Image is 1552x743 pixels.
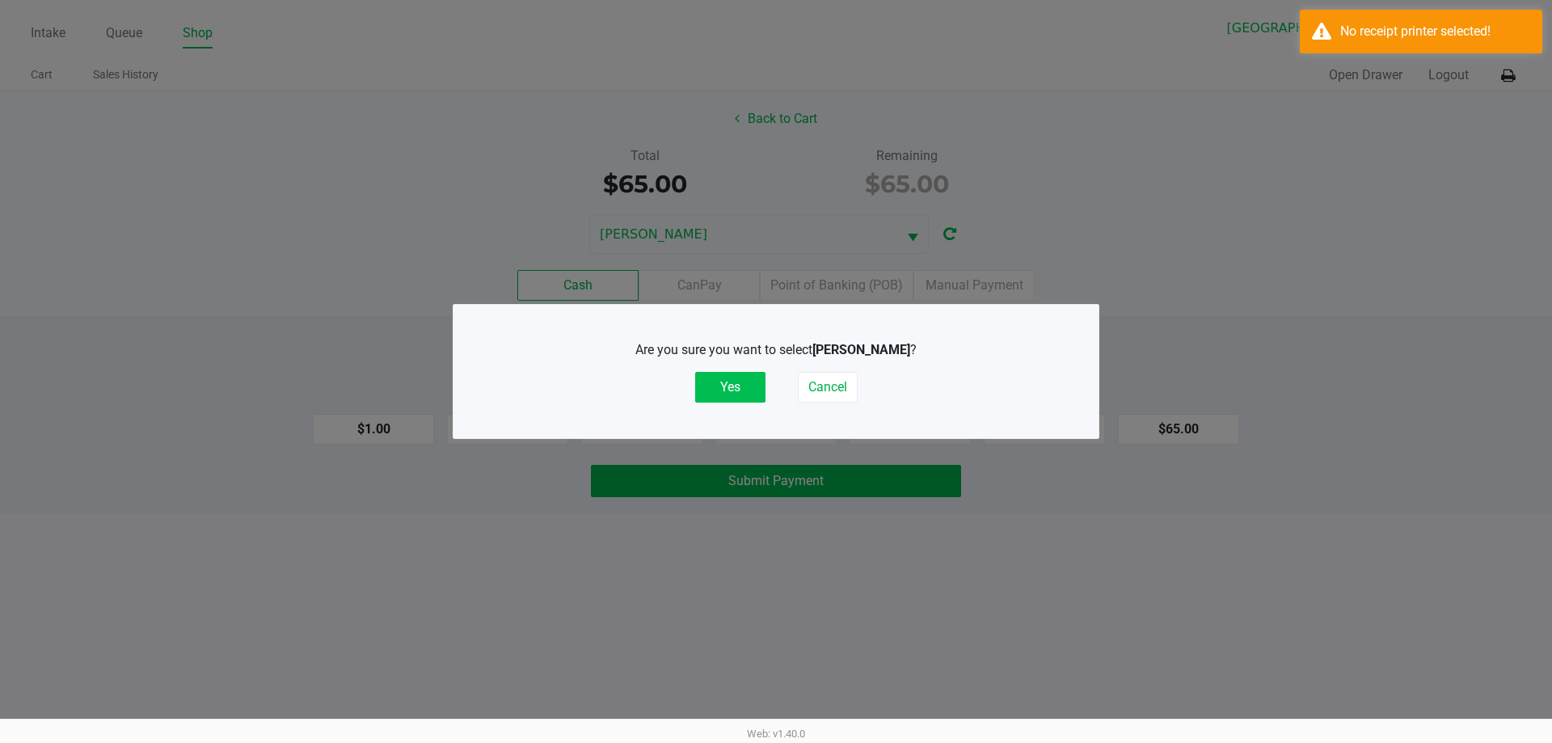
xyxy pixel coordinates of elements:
b: [PERSON_NAME] [812,342,910,357]
button: Cancel [798,372,858,403]
button: Yes [695,372,765,403]
span: Web: v1.40.0 [747,728,805,740]
div: No receipt printer selected! [1340,22,1530,41]
p: Are you sure you want to select ? [498,340,1054,360]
